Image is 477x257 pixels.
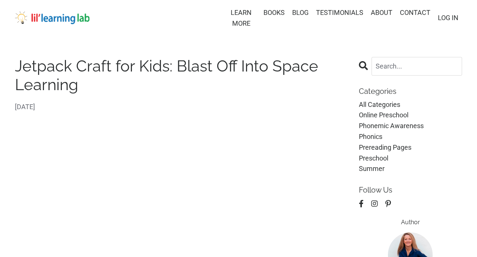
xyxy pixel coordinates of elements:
a: BOOKS [263,7,285,29]
a: prereading pages [359,142,462,153]
a: TESTIMONIALS [316,7,363,29]
a: LEARN MORE [227,7,256,29]
a: LOG IN [438,14,458,22]
p: Categories [359,87,462,96]
a: ABOUT [371,7,392,29]
a: All Categories [359,99,462,110]
a: phonics [359,131,462,142]
h6: Author [359,219,462,226]
a: CONTACT [400,7,430,29]
input: Search... [372,57,462,76]
img: lil' learning lab [15,11,89,25]
a: online preschool [359,110,462,121]
a: phonemic awareness [359,121,462,131]
a: summer [359,164,462,174]
a: BLOG [292,7,309,29]
p: Follow Us [359,185,462,194]
h1: Jetpack Craft for Kids: Blast Off Into Space Learning [15,57,348,95]
a: preschool [359,153,462,164]
span: [DATE] [15,102,348,112]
